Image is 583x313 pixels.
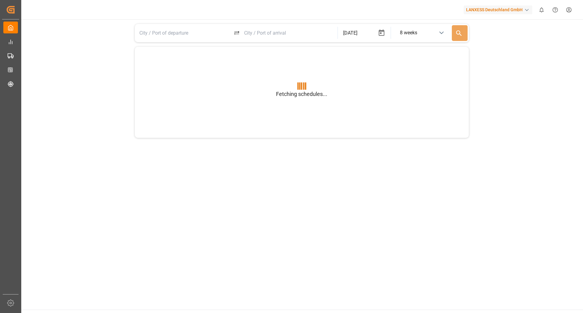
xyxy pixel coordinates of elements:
[136,25,232,40] input: City / Port of departure
[452,25,468,41] button: Search
[464,5,532,14] div: LANXESS Deutschland GmbH
[276,90,327,98] p: Fetching schedules...
[240,25,336,40] input: City / Port of arrival
[535,3,548,17] button: show 0 new notifications
[548,3,562,17] button: Help Center
[400,29,417,36] div: 8 weeks
[464,4,535,15] button: LANXESS Deutschland GmbH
